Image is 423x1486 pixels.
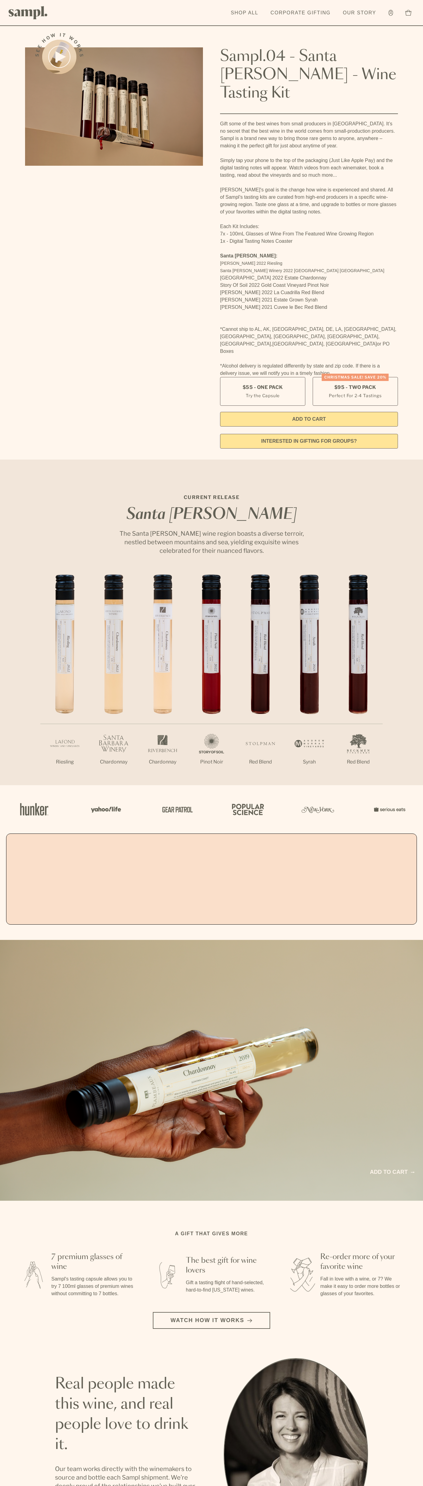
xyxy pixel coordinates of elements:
span: [PERSON_NAME] 2022 Riesling [220,261,282,266]
h3: Re-order more of your favorite wine [320,1252,403,1272]
a: interested in gifting for groups? [220,434,398,449]
a: Shop All [228,6,261,20]
img: Artboard_1_c8cd28af-0030-4af1-819c-248e302c7f06_x450.png [16,796,53,822]
p: Riesling [40,758,89,766]
li: 3 / 7 [138,575,187,785]
p: Chardonnay [89,758,138,766]
p: Pinot Noir [187,758,236,766]
h1: Sampl.04 - Santa [PERSON_NAME] - Wine Tasting Kit [220,47,398,102]
p: Syrah [285,758,334,766]
li: [PERSON_NAME] 2021 Cuvee le Bec Red Blend [220,304,398,311]
div: Gift some of the best wines from small producers in [GEOGRAPHIC_DATA]. It’s no secret that the be... [220,120,398,377]
img: Artboard_3_0b291449-6e8c-4d07-b2c2-3f3601a19cd1_x450.png [300,796,336,822]
li: 7 / 7 [334,575,383,785]
button: Add to Cart [220,412,398,427]
li: Story Of Soil 2022 Gold Coast Vineyard Pinot Noir [220,282,398,289]
span: $95 - Two Pack [334,384,376,391]
img: Artboard_5_7fdae55a-36fd-43f7-8bfd-f74a06a2878e_x450.png [158,796,194,822]
li: 4 / 7 [187,575,236,785]
img: Artboard_4_28b4d326-c26e-48f9-9c80-911f17d6414e_x450.png [229,796,265,822]
p: Gift a tasting flight of hand-selected, hard-to-find [US_STATE] wines. [186,1279,269,1294]
img: Sampl.04 - Santa Barbara - Wine Tasting Kit [25,47,203,166]
li: [PERSON_NAME] 2021 Estate Grown Syrah [220,296,398,304]
strong: Santa [PERSON_NAME]: [220,253,278,258]
p: Chardonnay [138,758,187,766]
li: 6 / 7 [285,575,334,785]
small: Perfect For 2-4 Tastings [329,392,381,399]
button: See how it works [42,40,76,74]
span: Santa [PERSON_NAME] Winery 2022 [GEOGRAPHIC_DATA] [GEOGRAPHIC_DATA] [220,268,384,273]
img: Artboard_7_5b34974b-f019-449e-91fb-745f8d0877ee_x450.png [370,796,407,822]
a: Corporate Gifting [267,6,334,20]
h3: 7 premium glasses of wine [51,1252,134,1272]
em: Santa [PERSON_NAME] [126,507,297,522]
img: Artboard_6_04f9a106-072f-468a-bdd7-f11783b05722_x450.png [87,796,123,822]
p: Fall in love with a wine, or 7? We make it easy to order more bottles or glasses of your favorites. [320,1275,403,1297]
h2: Real people made this wine, and real people love to drink it. [55,1374,199,1455]
p: Sampl's tasting capsule allows you to try 7 100ml glasses of premium wines without committing to ... [51,1275,134,1297]
li: 1 / 7 [40,575,89,785]
p: CURRENT RELEASE [114,494,309,501]
li: 5 / 7 [236,575,285,785]
li: [GEOGRAPHIC_DATA] 2022 Estate Chardonnay [220,274,398,282]
span: , [271,341,272,346]
h3: The best gift for wine lovers [186,1256,269,1275]
small: Try the Capsule [246,392,280,399]
p: Red Blend [236,758,285,766]
li: [PERSON_NAME] 2022 La Cuadrilla Red Blend [220,289,398,296]
a: Add to cart [370,1168,414,1176]
div: Christmas SALE! Save 20% [322,374,389,381]
p: Red Blend [334,758,383,766]
button: Watch how it works [153,1312,270,1329]
p: The Santa [PERSON_NAME] wine region boasts a diverse terroir, nestled between mountains and sea, ... [114,529,309,555]
a: Our Story [340,6,379,20]
li: 2 / 7 [89,575,138,785]
span: [GEOGRAPHIC_DATA], [GEOGRAPHIC_DATA] [272,341,377,346]
h2: A gift that gives more [175,1230,248,1237]
span: $55 - One Pack [243,384,283,391]
img: Sampl logo [9,6,48,19]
